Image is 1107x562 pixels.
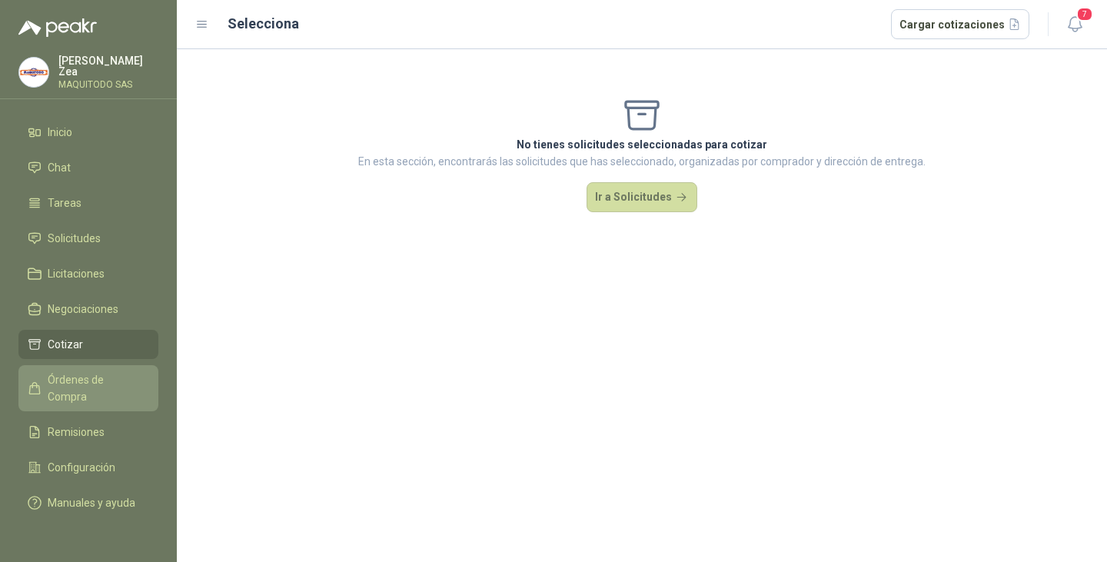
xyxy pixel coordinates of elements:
a: Configuración [18,453,158,482]
img: Company Logo [19,58,48,87]
a: Inicio [18,118,158,147]
p: No tienes solicitudes seleccionadas para cotizar [358,136,926,153]
a: Manuales y ayuda [18,488,158,517]
h2: Selecciona [228,13,299,35]
span: Solicitudes [48,230,101,247]
a: Licitaciones [18,259,158,288]
span: Tareas [48,195,81,211]
a: Solicitudes [18,224,158,253]
span: 7 [1076,7,1093,22]
span: Licitaciones [48,265,105,282]
button: 7 [1061,11,1089,38]
span: Órdenes de Compra [48,371,144,405]
a: Remisiones [18,417,158,447]
span: Cotizar [48,336,83,353]
span: Configuración [48,459,115,476]
button: Ir a Solicitudes [587,182,697,213]
span: Chat [48,159,71,176]
span: Manuales y ayuda [48,494,135,511]
a: Chat [18,153,158,182]
button: Cargar cotizaciones [891,9,1030,40]
a: Órdenes de Compra [18,365,158,411]
a: Cotizar [18,330,158,359]
a: Negociaciones [18,294,158,324]
p: [PERSON_NAME] Zea [58,55,158,77]
span: Inicio [48,124,72,141]
span: Negociaciones [48,301,118,318]
p: MAQUITODO SAS [58,80,158,89]
span: Remisiones [48,424,105,441]
img: Logo peakr [18,18,97,37]
a: Tareas [18,188,158,218]
p: En esta sección, encontrarás las solicitudes que has seleccionado, organizadas por comprador y di... [358,153,926,170]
